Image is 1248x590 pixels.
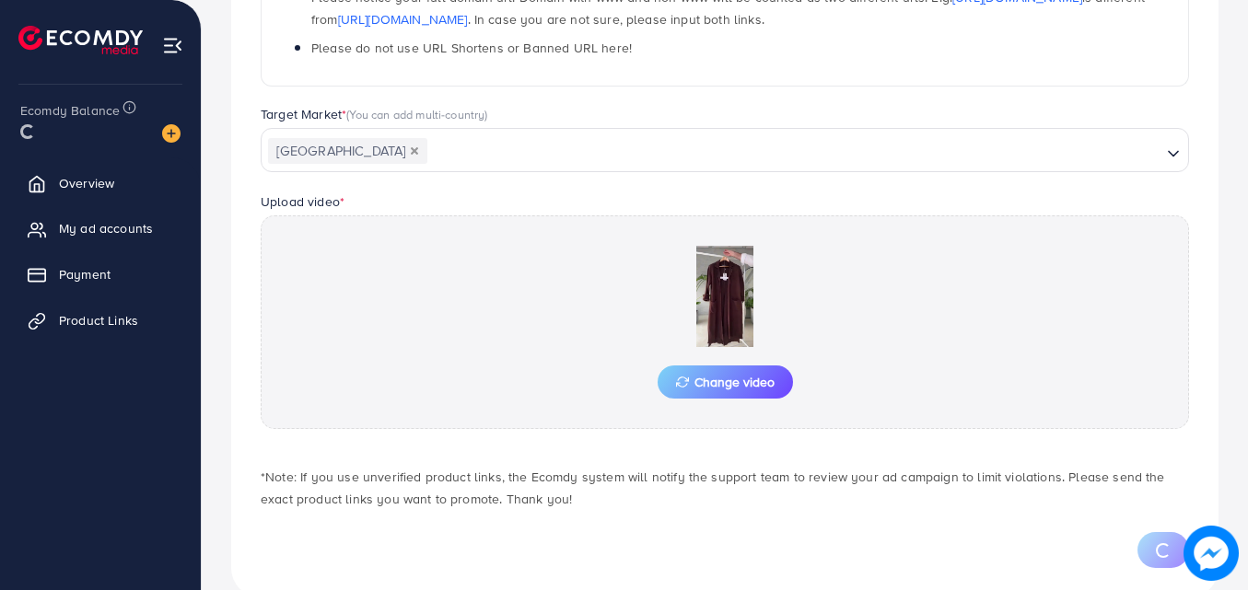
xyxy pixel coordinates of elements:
[261,105,488,123] label: Target Market
[658,365,793,399] button: Change video
[410,146,419,156] button: Deselect Pakistan
[14,256,187,293] a: Payment
[268,138,427,164] span: [GEOGRAPHIC_DATA]
[338,10,468,29] a: [URL][DOMAIN_NAME]
[14,165,187,202] a: Overview
[59,174,114,192] span: Overview
[162,124,181,143] img: image
[1184,526,1239,581] img: image
[429,137,1160,166] input: Search for option
[20,101,120,120] span: Ecomdy Balance
[676,376,775,388] span: Change video
[59,311,138,330] span: Product Links
[311,39,632,57] span: Please do not use URL Shortens or Banned URL here!
[346,106,487,122] span: (You can add multi-country)
[261,128,1189,172] div: Search for option
[162,35,183,56] img: menu
[18,26,143,54] img: logo
[14,302,187,339] a: Product Links
[59,265,111,283] span: Payment
[633,246,817,347] img: Preview Image
[14,210,187,247] a: My ad accounts
[261,466,1189,510] p: *Note: If you use unverified product links, the Ecomdy system will notify the support team to rev...
[59,219,153,237] span: My ad accounts
[261,192,344,211] label: Upload video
